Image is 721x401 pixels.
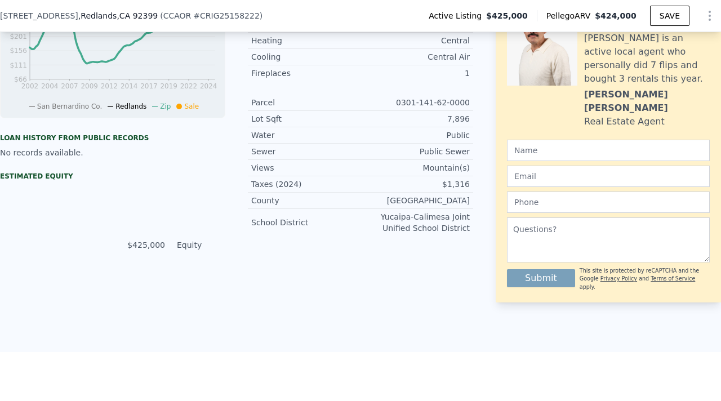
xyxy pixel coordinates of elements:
div: $1,316 [360,179,470,190]
div: Mountain(s) [360,162,470,173]
span: Active Listing [429,10,486,21]
span: $424,000 [595,11,637,20]
span: Redlands [115,103,146,110]
tspan: 2024 [200,82,217,90]
input: Phone [507,191,710,213]
span: , CA 92399 [117,11,158,20]
div: [GEOGRAPHIC_DATA] [360,195,470,206]
tspan: $111 [10,61,27,69]
tspan: 2012 [101,82,118,90]
input: Email [507,166,710,187]
div: [PERSON_NAME] [PERSON_NAME] [584,88,710,115]
tspan: $201 [10,33,27,41]
td: $425,000 [127,239,166,251]
input: Name [507,140,710,161]
td: Equity [175,239,225,251]
div: Central Air [360,51,470,63]
tspan: 2019 [160,82,177,90]
div: Cooling [251,51,360,63]
div: 1 [360,68,470,79]
span: $425,000 [486,10,528,21]
tspan: 2009 [81,82,98,90]
button: Submit [507,269,575,287]
tspan: 2007 [61,82,78,90]
div: Sewer [251,146,360,157]
span: San Bernardino Co. [37,103,102,110]
div: ( ) [160,10,262,21]
div: Water [251,130,360,141]
div: County [251,195,360,206]
div: Taxes (2024) [251,179,360,190]
div: Lot Sqft [251,113,360,124]
span: CCAOR [163,11,192,20]
div: 7,896 [360,113,470,124]
button: Show Options [698,5,721,27]
tspan: 2022 [180,82,198,90]
div: [PERSON_NAME] is an active local agent who personally did 7 flips and bought 3 rentals this year. [584,32,710,86]
div: School District [251,217,360,228]
div: Views [251,162,360,173]
span: Pellego ARV [546,10,595,21]
div: Parcel [251,97,360,108]
tspan: $66 [14,75,27,83]
tspan: 2014 [121,82,138,90]
div: Real Estate Agent [584,115,665,128]
tspan: 2017 [140,82,158,90]
button: SAVE [650,6,689,26]
tspan: 2004 [41,82,59,90]
div: Heating [251,35,360,46]
div: Public [360,130,470,141]
span: # CRIG25158222 [193,11,259,20]
span: , Redlands [78,10,158,21]
tspan: $156 [10,47,27,55]
tspan: 2002 [21,82,39,90]
div: This site is protected by reCAPTCHA and the Google and apply. [580,267,710,291]
span: Sale [184,103,199,110]
a: Privacy Policy [600,275,637,282]
div: Central [360,35,470,46]
div: Fireplaces [251,68,360,79]
a: Terms of Service [651,275,695,282]
div: 0301-141-62-0000 [360,97,470,108]
div: Yucaipa-Calimesa Joint Unified School District [360,211,470,234]
span: Zip [160,103,171,110]
div: Public Sewer [360,146,470,157]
